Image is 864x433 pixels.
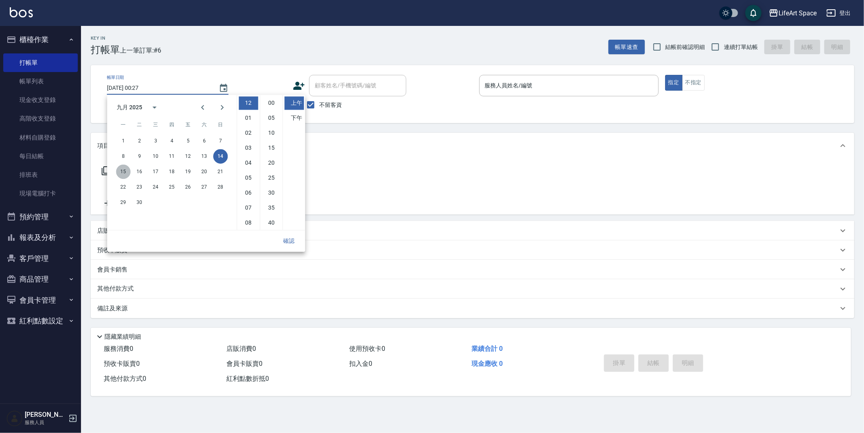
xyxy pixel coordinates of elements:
li: 5 minutes [262,111,281,125]
li: 0 minutes [262,96,281,110]
button: 4 [164,134,179,148]
button: 報表及分析 [3,227,78,248]
button: 9 [132,149,147,163]
button: 17 [148,164,163,179]
a: 排班表 [3,166,78,184]
p: 隱藏業績明細 [105,333,141,341]
p: 備註及來源 [97,304,128,313]
button: 18 [164,164,179,179]
button: 會員卡管理 [3,290,78,311]
span: 不留客資 [319,101,342,109]
li: 15 minutes [262,141,281,155]
li: 20 minutes [262,156,281,170]
a: 現場電腦打卡 [3,184,78,203]
p: 店販銷售 [97,227,122,235]
button: 30 [132,195,147,210]
div: 備註及來源 [91,299,854,318]
span: 其他付款方式 0 [104,375,146,382]
button: Choose date, selected date is 2025-09-14 [214,79,233,98]
li: 4 hours [239,156,258,170]
span: 業績合計 0 [471,345,503,352]
button: 28 [213,180,228,194]
button: 不指定 [682,75,705,91]
ul: Select hours [237,95,260,230]
span: 星期六 [197,117,211,133]
span: 星期四 [164,117,179,133]
button: 25 [164,180,179,194]
button: 16 [132,164,147,179]
img: Person [6,410,23,427]
li: 40 minutes [262,216,281,229]
span: 紅利點數折抵 0 [226,375,269,382]
div: 店販銷售 [91,221,854,240]
li: 35 minutes [262,201,281,214]
button: 確認 [276,233,302,248]
button: 帳單速查 [608,40,645,55]
span: 店販消費 0 [226,345,256,352]
li: 1 hours [239,111,258,125]
p: 其他付款方式 [97,284,138,293]
button: 3 [148,134,163,148]
img: Logo [10,7,33,17]
button: 26 [181,180,195,194]
li: 12 hours [239,96,258,110]
button: 15 [116,164,130,179]
input: YYYY/MM/DD hh:mm [107,81,211,95]
span: 上一筆訂單:#6 [120,45,162,55]
span: 使用預收卡 0 [349,345,385,352]
button: 櫃檯作業 [3,29,78,50]
button: LifeArt Space [766,5,820,21]
li: 7 hours [239,201,258,214]
span: 星期五 [181,117,195,133]
div: 會員卡銷售 [91,260,854,279]
span: 星期一 [116,117,130,133]
button: 21 [213,164,228,179]
button: 22 [116,180,130,194]
li: 8 hours [239,216,258,229]
a: 打帳單 [3,53,78,72]
li: 30 minutes [262,186,281,200]
button: 紅利點數設定 [3,310,78,331]
div: 九月 2025 [117,103,142,112]
p: 預收卡販賣 [97,246,128,255]
span: 預收卡販賣 0 [104,360,140,367]
button: 指定 [665,75,683,91]
li: 下午 [284,111,304,125]
li: 10 minutes [262,126,281,140]
span: 會員卡販賣 0 [226,360,262,367]
span: 扣入金 0 [349,360,372,367]
div: 其他付款方式 [91,279,854,299]
button: Previous month [193,98,212,117]
li: 3 hours [239,141,258,155]
span: 服務消費 0 [104,345,133,352]
span: 結帳前確認明細 [666,43,705,51]
span: 連續打單結帳 [724,43,758,51]
h2: Key In [91,36,120,41]
button: 24 [148,180,163,194]
div: 項目消費 [91,133,854,159]
span: 現金應收 0 [471,360,503,367]
button: 6 [197,134,211,148]
button: 7 [213,134,228,148]
button: 23 [132,180,147,194]
button: 19 [181,164,195,179]
span: 星期三 [148,117,163,133]
button: save [745,5,762,21]
li: 5 hours [239,171,258,185]
button: 登出 [823,6,854,21]
button: 29 [116,195,130,210]
div: LifeArt Space [779,8,817,18]
button: 商品管理 [3,269,78,290]
li: 25 minutes [262,171,281,185]
button: 5 [181,134,195,148]
button: 27 [197,180,211,194]
button: 1 [116,134,130,148]
button: 14 [213,149,228,163]
li: 上午 [284,96,304,110]
li: 2 hours [239,126,258,140]
button: 客戶管理 [3,248,78,269]
button: 12 [181,149,195,163]
button: Next month [212,98,232,117]
a: 帳單列表 [3,72,78,91]
p: 項目消費 [97,142,122,150]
